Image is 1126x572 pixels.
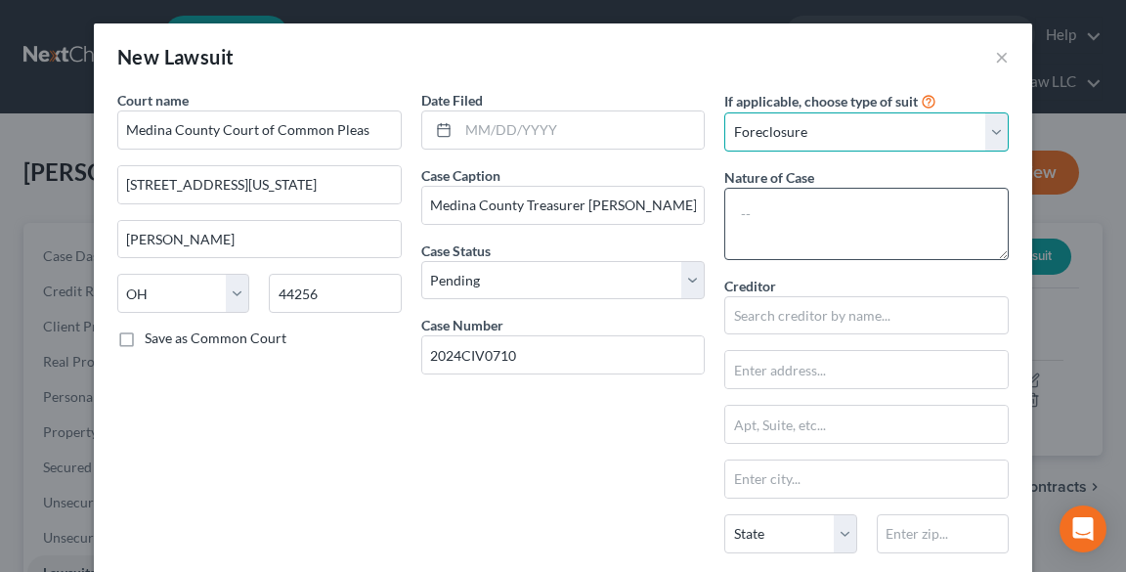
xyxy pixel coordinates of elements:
input: Enter city... [118,221,401,258]
label: Nature of Case [724,167,814,188]
span: Case Status [421,242,491,259]
input: Apt, Suite, etc... [725,406,1008,443]
label: Date Filed [421,90,483,110]
label: If applicable, choose type of suit [724,91,918,111]
input: Search creditor by name... [724,296,1009,335]
input: Enter address... [725,351,1008,388]
label: Case Caption [421,165,500,186]
input: Enter city... [725,461,1008,498]
label: Save as Common Court [145,329,286,348]
span: New [117,45,159,68]
input: Enter zip... [877,514,1009,553]
input: Enter zip... [269,274,401,313]
input: # [422,336,705,374]
input: MM/DD/YYYY [458,111,705,149]
input: Search court by name... [117,110,402,150]
input: -- [422,187,705,224]
input: Enter address... [118,166,401,203]
span: Creditor [724,278,776,294]
span: Court name [117,92,189,109]
label: Case Number [421,315,503,335]
div: Open Intercom Messenger [1060,506,1106,552]
button: × [995,45,1009,68]
span: Lawsuit [164,45,235,68]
